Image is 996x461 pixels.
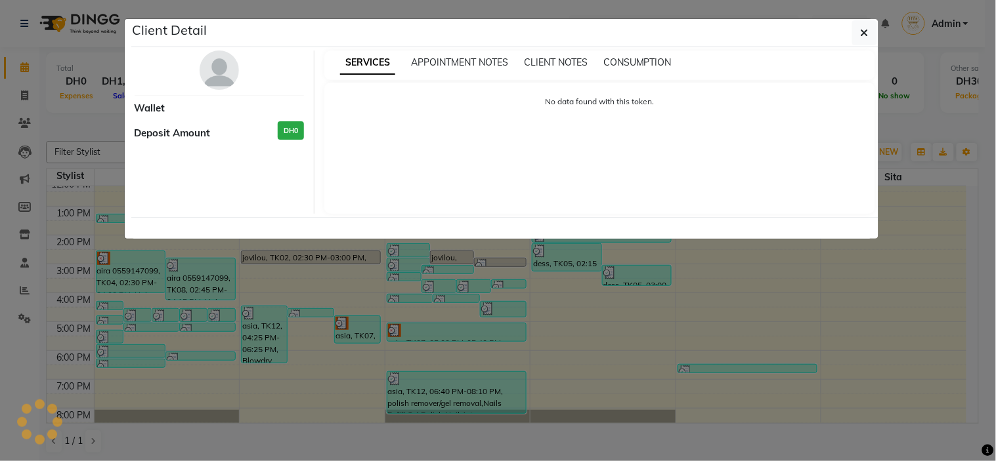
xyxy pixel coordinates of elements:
span: CONSUMPTION [603,56,672,68]
span: CLIENT NOTES [524,56,588,68]
img: avatar [200,50,239,90]
span: APPOINTMENT NOTES [411,56,508,68]
h3: DH0 [278,121,304,140]
span: SERVICES [340,51,395,75]
span: Deposit Amount [135,126,211,141]
p: No data found with this token. [337,96,862,108]
h5: Client Detail [133,20,207,40]
span: Wallet [135,101,165,116]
